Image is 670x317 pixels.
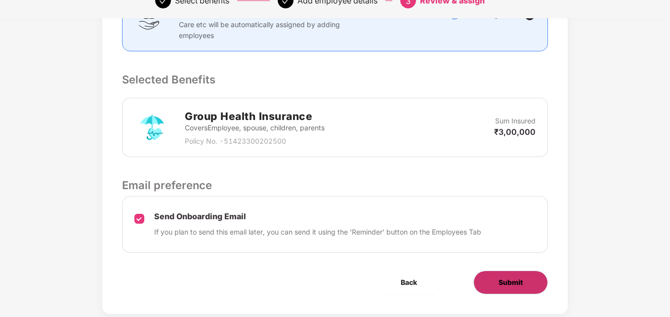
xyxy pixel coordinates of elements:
button: Back [376,271,442,294]
p: Email preference [122,177,548,194]
p: Selected Benefits [122,71,548,88]
p: Clove Dental, Pharmeasy, Nua Women, Prystine Care etc will be automatically assigned by adding em... [179,8,341,41]
button: Submit [473,271,548,294]
p: Send Onboarding Email [154,211,481,222]
h2: Group Health Insurance [185,108,325,124]
p: ₹3,00,000 [494,126,536,137]
span: Submit [499,277,523,288]
p: Policy No. - 51423300202500 [185,136,325,147]
p: If you plan to send this email later, you can send it using the ‘Reminder’ button on the Employee... [154,227,481,238]
p: Sum Insured [495,116,536,126]
span: Back [401,277,417,288]
img: svg+xml;base64,PHN2ZyB4bWxucz0iaHR0cDovL3d3dy53My5vcmcvMjAwMC9zdmciIHdpZHRoPSI3MiIgaGVpZ2h0PSI3Mi... [134,110,170,145]
p: Covers Employee, spouse, children, parents [185,122,325,133]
